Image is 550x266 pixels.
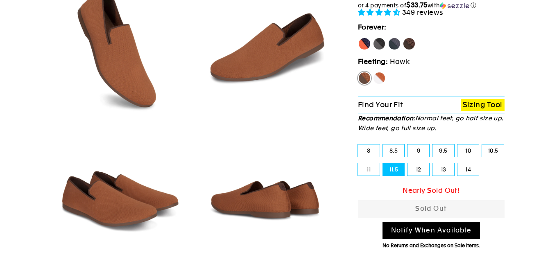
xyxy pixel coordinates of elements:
[457,163,479,176] label: 14
[358,100,403,109] span: Find Your Fit
[358,115,415,122] strong: Recommendation:
[402,8,444,16] span: 349 reviews
[358,113,505,133] p: Normal feet, go half size up. Wide feet, go full size up.
[406,1,428,9] span: $33.75
[358,185,505,196] div: Nearly Sold Out!
[383,222,480,239] a: Notify When Available
[358,1,505,9] div: or 4 payments of with
[196,125,336,264] img: Hawk
[373,37,386,50] label: Panther
[358,163,380,176] label: 11
[415,205,447,212] span: Sold Out
[383,144,405,157] label: 8.5
[358,72,371,85] label: Hawk
[358,23,387,31] strong: Forever:
[358,1,505,9] div: or 4 payments of$33.75withSezzle Click to learn more about Sezzle
[358,57,388,65] strong: Fleeting:
[407,163,429,176] label: 12
[358,144,380,157] label: 8
[432,144,454,157] label: 9.5
[403,37,416,50] label: Mustang
[440,2,469,9] img: Sezzle
[373,72,386,85] label: Fox
[461,99,505,111] a: Sizing Tool
[457,144,479,157] label: 10
[383,243,480,248] span: No Returns and Exchanges on Sale Items.
[50,125,189,264] img: Hawk
[358,200,505,218] button: Sold Out
[388,37,401,50] label: Rhino
[390,57,410,65] span: Hawk
[432,163,454,176] label: 13
[407,144,429,157] label: 9
[383,163,405,176] label: 11.5
[482,144,504,157] label: 10.5
[358,37,371,50] label: [PERSON_NAME]
[358,8,402,16] span: 4.71 stars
